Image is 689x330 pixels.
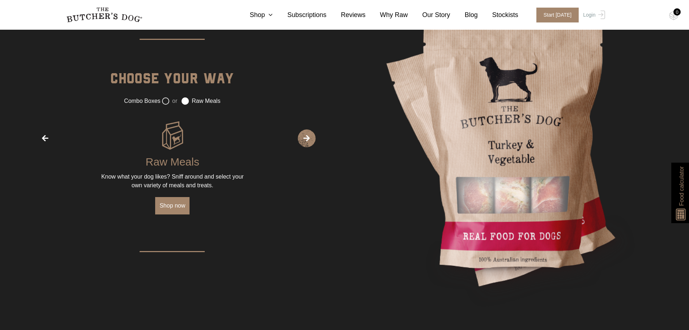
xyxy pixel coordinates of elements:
[182,97,220,105] label: Raw Meals
[273,10,326,20] a: Subscriptions
[366,10,408,20] a: Why Raw
[581,8,605,22] a: Login
[450,10,478,20] a: Blog
[669,11,678,20] img: TBD_Cart-Empty.png
[100,172,245,190] div: Know what your dog likes? Sniff around and select your own variety of meals and treats.
[235,10,273,20] a: Shop
[146,150,199,172] div: Raw Meals
[478,10,518,20] a: Stockists
[408,10,450,20] a: Our Story
[529,8,582,22] a: Start [DATE]
[124,97,161,105] label: Combo Boxes
[677,166,686,206] span: Food calculator
[155,197,190,214] a: Shop now
[110,68,234,97] div: Choose your way
[298,129,316,147] span: Next
[673,8,681,16] div: 0
[162,97,177,105] label: or
[36,129,54,147] span: Previous
[327,10,366,20] a: Reviews
[536,8,579,22] span: Start [DATE]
